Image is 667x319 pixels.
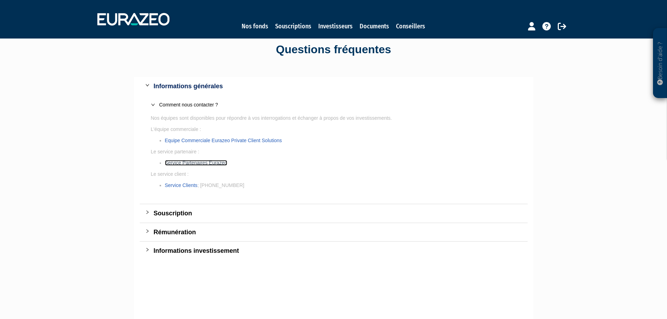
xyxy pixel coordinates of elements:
a: Conseillers [396,21,425,31]
span: collapsed [145,248,150,252]
div: Rémunération [154,227,522,237]
img: 1732889491-logotype_eurazeo_blanc_rvb.png [97,13,169,26]
li: ; [PHONE_NUMBER] [165,181,516,189]
div: Questions fréquentes [134,42,533,58]
p: Le service partenaire : [151,148,516,155]
a: Service Partenaires Eurazeo [165,160,227,166]
div: Informations investissement [140,242,528,260]
p: L'équipe commerciale : [151,125,516,133]
div: Souscription [140,204,528,222]
a: Service Clients [165,182,197,188]
span: expanded [151,103,155,107]
p: Nos équipes sont disponibles pour répondre à vos interrogations et échanger à propos de vos inves... [151,114,516,122]
div: Comment nous contacter ? [159,101,516,109]
div: Informations investissement [154,246,522,256]
a: Nos fonds [242,21,268,31]
div: Comment nous contacter ? [145,97,522,113]
p: Besoin d'aide ? [656,32,664,95]
div: Informations générales [154,81,522,91]
span: expanded [145,83,150,87]
span: collapsed [145,210,150,214]
a: Equipe Commerciale Eurazeo Private Client Solutions [165,138,282,143]
a: Souscriptions [275,21,311,31]
span: collapsed [145,229,150,233]
div: Souscription [154,208,522,218]
div: Rémunération [140,223,528,241]
p: Le service client : [151,170,516,178]
a: Documents [360,21,389,31]
a: Investisseurs [318,21,353,31]
div: Informations générales [140,77,528,95]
